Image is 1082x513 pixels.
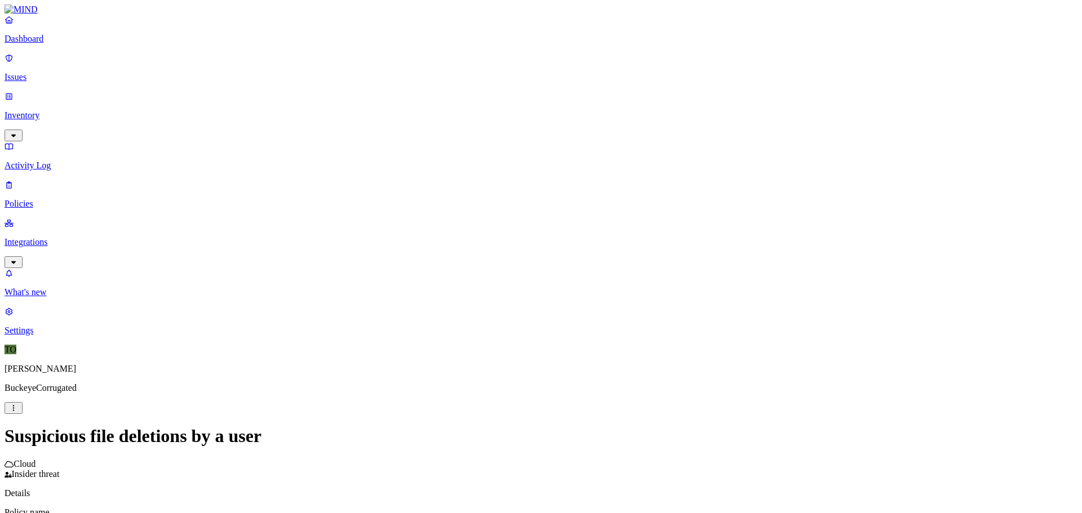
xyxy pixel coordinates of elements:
[5,218,1077,266] a: Integrations
[5,15,1077,44] a: Dashboard
[5,180,1077,209] a: Policies
[5,237,1077,247] p: Integrations
[5,268,1077,297] a: What's new
[5,199,1077,209] p: Policies
[5,364,1077,374] p: [PERSON_NAME]
[5,110,1077,121] p: Inventory
[5,141,1077,171] a: Activity Log
[5,72,1077,82] p: Issues
[5,53,1077,82] a: Issues
[5,5,1077,15] a: MIND
[5,160,1077,171] p: Activity Log
[5,325,1077,336] p: Settings
[5,91,1077,140] a: Inventory
[5,426,1077,447] h1: Suspicious file deletions by a user
[5,306,1077,336] a: Settings
[5,34,1077,44] p: Dashboard
[5,5,38,15] img: MIND
[5,383,1077,393] p: BuckeyeCorrugated
[5,469,1077,479] div: Insider threat
[5,488,1077,498] p: Details
[5,459,1077,469] div: Cloud
[5,287,1077,297] p: What's new
[5,345,16,354] span: TO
